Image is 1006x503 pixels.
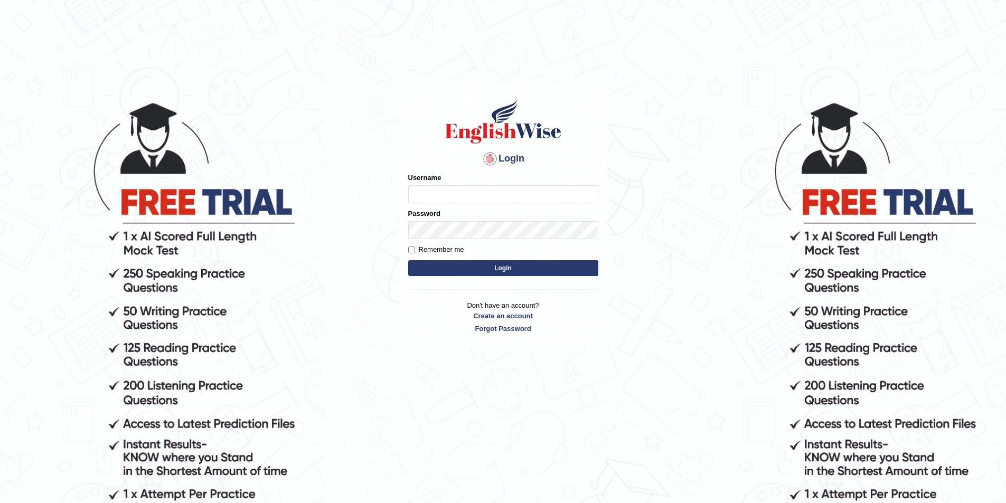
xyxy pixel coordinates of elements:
[408,244,464,255] label: Remember me
[408,246,415,253] input: Remember me
[408,150,598,167] h4: Login
[408,300,598,333] p: Don't have an account?
[408,324,598,334] a: Forgot Password
[408,260,598,276] button: Login
[408,173,441,183] label: Username
[408,311,598,321] a: Create an account
[408,208,440,219] label: Password
[443,98,563,145] img: Logo of English Wise sign in for intelligent practice with AI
